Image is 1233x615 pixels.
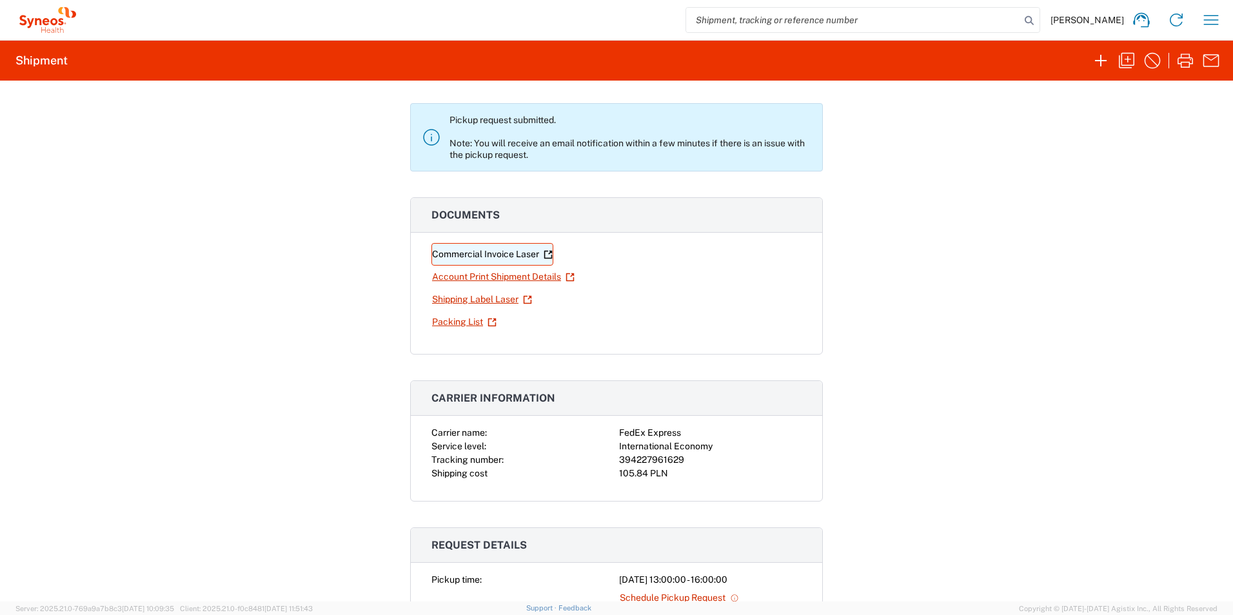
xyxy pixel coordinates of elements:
[431,539,527,551] span: Request details
[619,467,802,480] div: 105.84 PLN
[526,604,558,612] a: Support
[686,8,1020,32] input: Shipment, tracking or reference number
[619,426,802,440] div: FedEx Express
[619,573,802,587] div: [DATE] 13:00:00 - 16:00:00
[431,392,555,404] span: Carrier information
[1019,603,1218,614] span: Copyright © [DATE]-[DATE] Agistix Inc., All Rights Reserved
[619,440,802,453] div: International Economy
[431,311,497,333] a: Packing List
[558,604,591,612] a: Feedback
[1051,14,1124,26] span: [PERSON_NAME]
[264,605,313,612] span: [DATE] 11:51:43
[449,114,812,161] p: Pickup request submitted. Note: You will receive an email notification within a few minutes if th...
[431,243,553,266] a: Commercial Invoice Laser
[619,587,740,609] a: Schedule Pickup Request
[431,427,487,438] span: Carrier name:
[431,266,575,288] a: Account Print Shipment Details
[15,605,174,612] span: Server: 2025.21.0-769a9a7b8c3
[15,53,68,68] h2: Shipment
[431,441,486,451] span: Service level:
[431,454,504,465] span: Tracking number:
[122,605,174,612] span: [DATE] 10:09:35
[619,453,802,467] div: 394227961629
[431,468,488,478] span: Shipping cost
[431,209,500,221] span: Documents
[431,574,482,585] span: Pickup time:
[180,605,313,612] span: Client: 2025.21.0-f0c8481
[431,288,533,311] a: Shipping Label Laser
